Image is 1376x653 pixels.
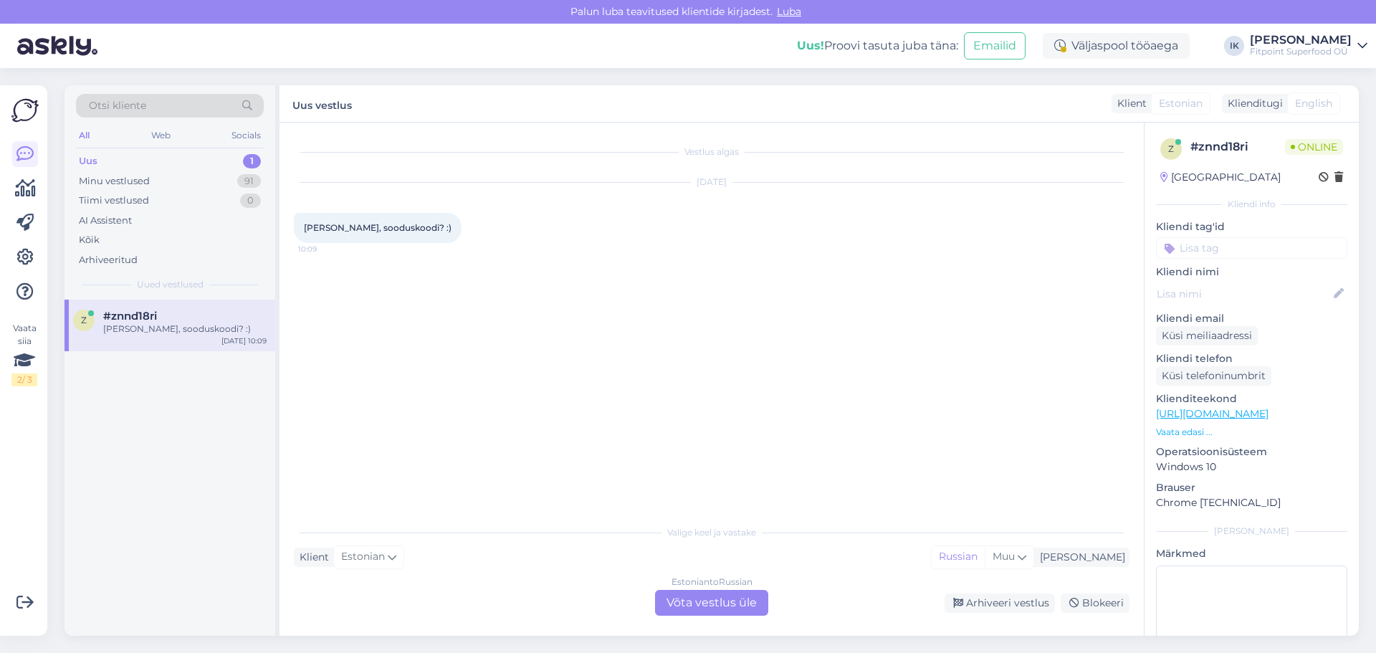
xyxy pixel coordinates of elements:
div: Kõik [79,233,100,247]
p: Vaata edasi ... [1156,426,1347,439]
p: Operatsioonisüsteem [1156,444,1347,459]
div: Russian [932,546,985,568]
div: [DATE] [294,176,1129,189]
div: Väljaspool tööaega [1043,33,1190,59]
div: Valige keel ja vastake [294,526,1129,539]
img: Askly Logo [11,97,39,124]
div: Web [148,126,173,145]
span: Otsi kliente [89,98,146,113]
span: z [81,315,87,325]
div: 1 [243,154,261,168]
div: [PERSON_NAME] [1156,525,1347,538]
span: English [1295,96,1332,111]
input: Lisa tag [1156,237,1347,259]
div: [PERSON_NAME] [1034,550,1125,565]
div: Küsi telefoninumbrit [1156,366,1271,386]
div: Klienditugi [1222,96,1283,111]
div: Socials [229,126,264,145]
div: Tiimi vestlused [79,194,149,208]
div: [DATE] 10:09 [221,335,267,346]
div: Vestlus algas [294,146,1129,158]
span: Muu [993,550,1015,563]
a: [URL][DOMAIN_NAME] [1156,407,1268,420]
div: Võta vestlus üle [655,590,768,616]
div: [GEOGRAPHIC_DATA] [1160,170,1281,185]
p: Kliendi telefon [1156,351,1347,366]
span: 10:09 [298,244,352,254]
div: [PERSON_NAME], sooduskoodi? :) [103,323,267,335]
div: Arhiveeritud [79,253,138,267]
div: IK [1224,36,1244,56]
a: [PERSON_NAME]Fitpoint Superfood OÜ [1250,34,1367,57]
div: # znnd18ri [1190,138,1285,156]
p: Brauser [1156,480,1347,495]
b: Uus! [797,39,824,52]
div: [PERSON_NAME] [1250,34,1352,46]
div: Vaata siia [11,322,37,386]
div: 0 [240,194,261,208]
span: Estonian [341,549,385,565]
div: Minu vestlused [79,174,150,189]
span: Uued vestlused [137,278,204,291]
p: Kliendi email [1156,311,1347,326]
span: [PERSON_NAME], sooduskoodi? :) [304,222,451,233]
div: Arhiveeri vestlus [945,594,1055,613]
span: Estonian [1159,96,1203,111]
div: 91 [237,174,261,189]
div: All [76,126,92,145]
div: Küsi meiliaadressi [1156,326,1258,345]
div: Klient [1112,96,1147,111]
p: Kliendi tag'id [1156,219,1347,234]
p: Klienditeekond [1156,391,1347,406]
div: Klient [294,550,329,565]
div: Estonian to Russian [672,576,752,588]
div: Fitpoint Superfood OÜ [1250,46,1352,57]
input: Lisa nimi [1157,286,1331,302]
span: Online [1285,139,1343,155]
div: Kliendi info [1156,198,1347,211]
p: Chrome [TECHNICAL_ID] [1156,495,1347,510]
div: Uus [79,154,97,168]
span: #znnd18ri [103,310,157,323]
div: Blokeeri [1061,594,1129,613]
div: Proovi tasuta juba täna: [797,37,958,54]
div: 2 / 3 [11,373,37,386]
button: Emailid [964,32,1026,59]
p: Kliendi nimi [1156,264,1347,280]
p: Märkmed [1156,546,1347,561]
span: z [1168,143,1174,154]
span: Luba [773,5,806,18]
p: Windows 10 [1156,459,1347,475]
div: AI Assistent [79,214,132,228]
label: Uus vestlus [292,94,352,113]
